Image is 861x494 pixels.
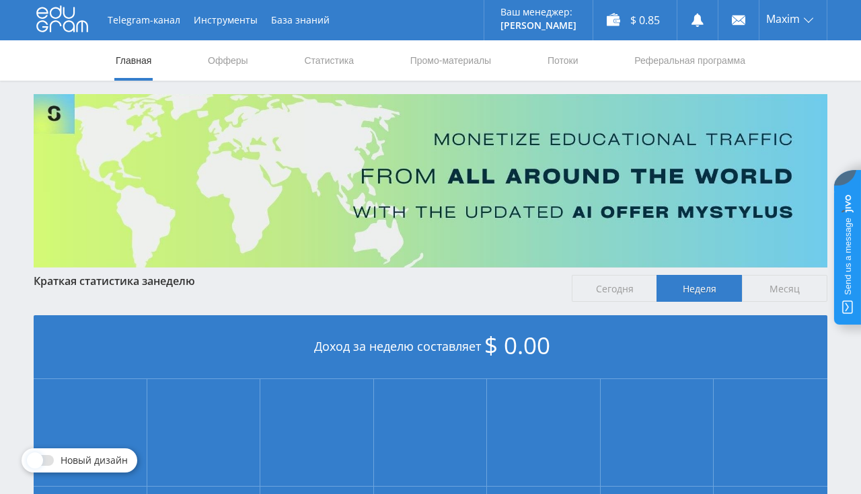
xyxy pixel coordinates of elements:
[409,40,492,81] a: Промо-материалы
[546,40,580,81] a: Потоки
[207,40,250,81] a: Офферы
[742,275,827,302] span: Месяц
[500,20,576,31] p: [PERSON_NAME]
[572,275,657,302] span: Сегодня
[484,329,550,361] span: $ 0.00
[500,7,576,17] p: Ваш менеджер:
[633,40,747,81] a: Реферальная программа
[303,40,355,81] a: Статистика
[114,40,153,81] a: Главная
[766,13,800,24] span: Maxim
[34,275,558,287] div: Краткая статистика за
[153,274,195,288] span: неделю
[34,94,827,267] img: Banner
[657,275,742,302] span: Неделя
[34,315,827,379] div: Доход за неделю составляет
[61,455,128,466] span: Новый дизайн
